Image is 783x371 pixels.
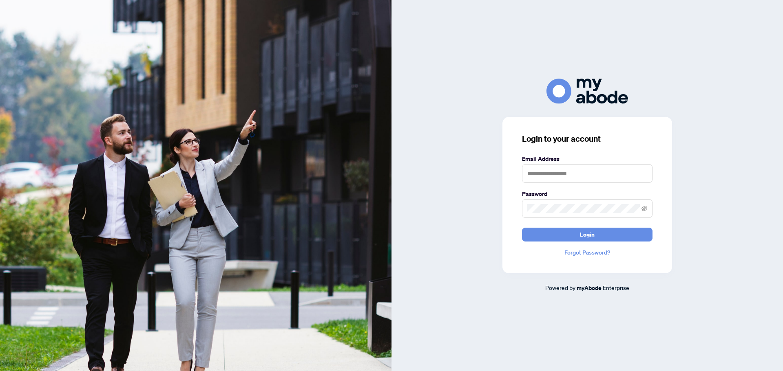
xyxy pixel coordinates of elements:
[522,248,652,257] a: Forgot Password?
[577,283,602,292] a: myAbode
[546,79,628,103] img: ma-logo
[522,154,652,163] label: Email Address
[522,228,652,241] button: Login
[522,189,652,198] label: Password
[545,284,575,291] span: Powered by
[641,206,647,211] span: eye-invisible
[522,133,652,145] h3: Login to your account
[580,228,595,241] span: Login
[603,284,629,291] span: Enterprise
